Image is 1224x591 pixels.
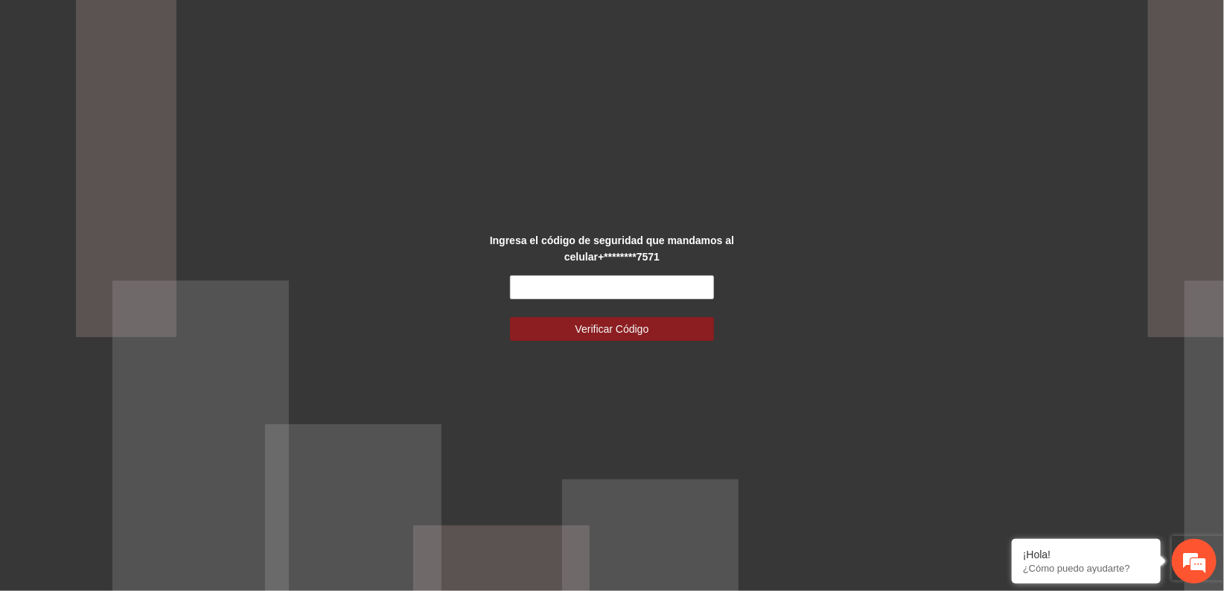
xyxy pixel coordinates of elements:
button: Verificar Código [510,317,714,341]
textarea: Escriba su mensaje y pulse “Intro” [7,406,284,459]
span: Estamos en línea. [86,199,205,349]
strong: Ingresa el código de seguridad que mandamos al celular +********7571 [490,234,734,263]
p: ¿Cómo puedo ayudarte? [1023,563,1150,574]
span: Verificar Código [576,321,649,337]
div: Chatee con nosotros ahora [77,76,250,95]
div: Minimizar ventana de chat en vivo [244,7,280,43]
div: ¡Hola! [1023,549,1150,560]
